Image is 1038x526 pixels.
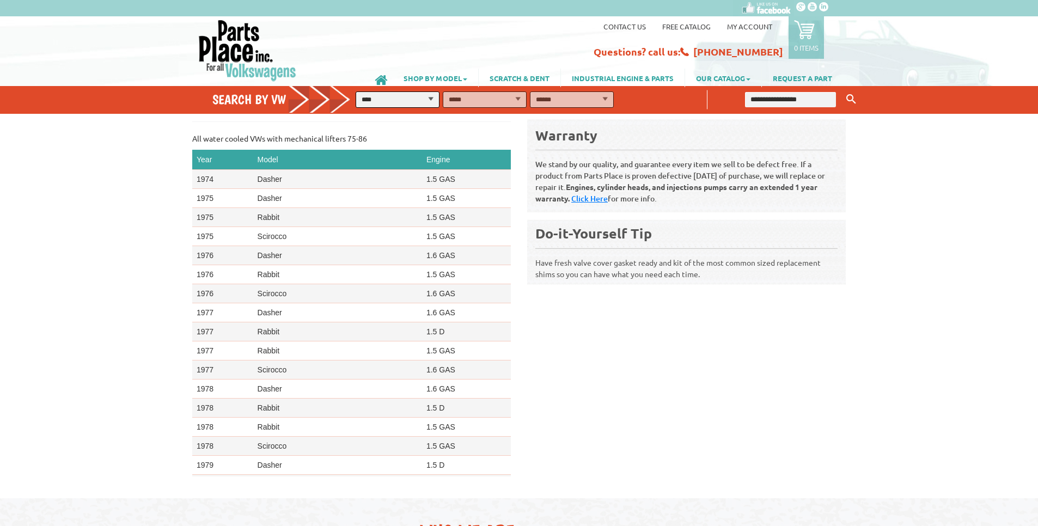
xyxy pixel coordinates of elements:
[192,189,253,208] td: 1975
[535,248,838,280] p: Have fresh valve cover gasket ready and kit of the most common sized replacement shims so you can...
[535,150,838,204] p: We stand by our quality, and guarantee every item we sell to be defect free. If a product from Pa...
[192,208,253,227] td: 1975
[253,341,422,360] td: Rabbit
[192,437,253,456] td: 1978
[192,418,253,437] td: 1978
[253,284,422,303] td: Scirocco
[253,437,422,456] td: Scirocco
[535,126,838,144] div: Warranty
[192,284,253,303] td: 1976
[253,208,422,227] td: Rabbit
[192,322,253,341] td: 1977
[192,360,253,380] td: 1977
[603,22,646,31] a: Contact us
[422,456,511,475] td: 1.5 D
[253,227,422,246] td: Scirocco
[422,246,511,265] td: 1.6 GAS
[422,437,511,456] td: 1.5 GAS
[393,69,478,87] a: SHOP BY MODEL
[422,380,511,399] td: 1.6 GAS
[192,456,253,475] td: 1979
[727,22,772,31] a: My Account
[192,246,253,265] td: 1976
[422,360,511,380] td: 1.6 GAS
[192,475,253,494] td: 1979
[535,224,652,242] b: Do-it-Yourself Tip
[762,69,843,87] a: REQUEST A PART
[422,475,511,494] td: 1.6 GAS
[253,303,422,322] td: Dasher
[212,91,362,107] h4: Search by VW
[253,360,422,380] td: Scirocco
[192,133,511,144] p: All water cooled VWs with mechanical lifters 75-86
[422,399,511,418] td: 1.5 D
[422,265,511,284] td: 1.5 GAS
[253,475,422,494] td: Dasher
[561,69,685,87] a: INDUSTRIAL ENGINE & PARTS
[422,284,511,303] td: 1.6 GAS
[479,69,560,87] a: SCRATCH & DENT
[253,322,422,341] td: Rabbit
[192,399,253,418] td: 1978
[422,341,511,360] td: 1.5 GAS
[662,22,711,31] a: Free Catalog
[253,399,422,418] td: Rabbit
[422,208,511,227] td: 1.5 GAS
[685,69,761,87] a: OUR CATALOG
[253,380,422,399] td: Dasher
[843,90,859,108] button: Keyword Search
[192,265,253,284] td: 1976
[253,265,422,284] td: Rabbit
[253,189,422,208] td: Dasher
[192,170,253,189] td: 1974
[198,19,297,82] img: Parts Place Inc!
[422,189,511,208] td: 1.5 GAS
[253,418,422,437] td: Rabbit
[192,380,253,399] td: 1978
[535,182,817,203] b: Engines, cylinder heads, and injections pumps carry an extended 1 year warranty.
[422,303,511,322] td: 1.6 GAS
[192,150,253,170] th: Year
[789,16,824,59] a: 0 items
[794,43,819,52] p: 0 items
[422,227,511,246] td: 1.5 GAS
[192,227,253,246] td: 1975
[192,303,253,322] td: 1977
[422,418,511,437] td: 1.5 GAS
[192,341,253,360] td: 1977
[253,246,422,265] td: Dasher
[422,322,511,341] td: 1.5 D
[571,193,608,204] a: Click Here
[253,456,422,475] td: Dasher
